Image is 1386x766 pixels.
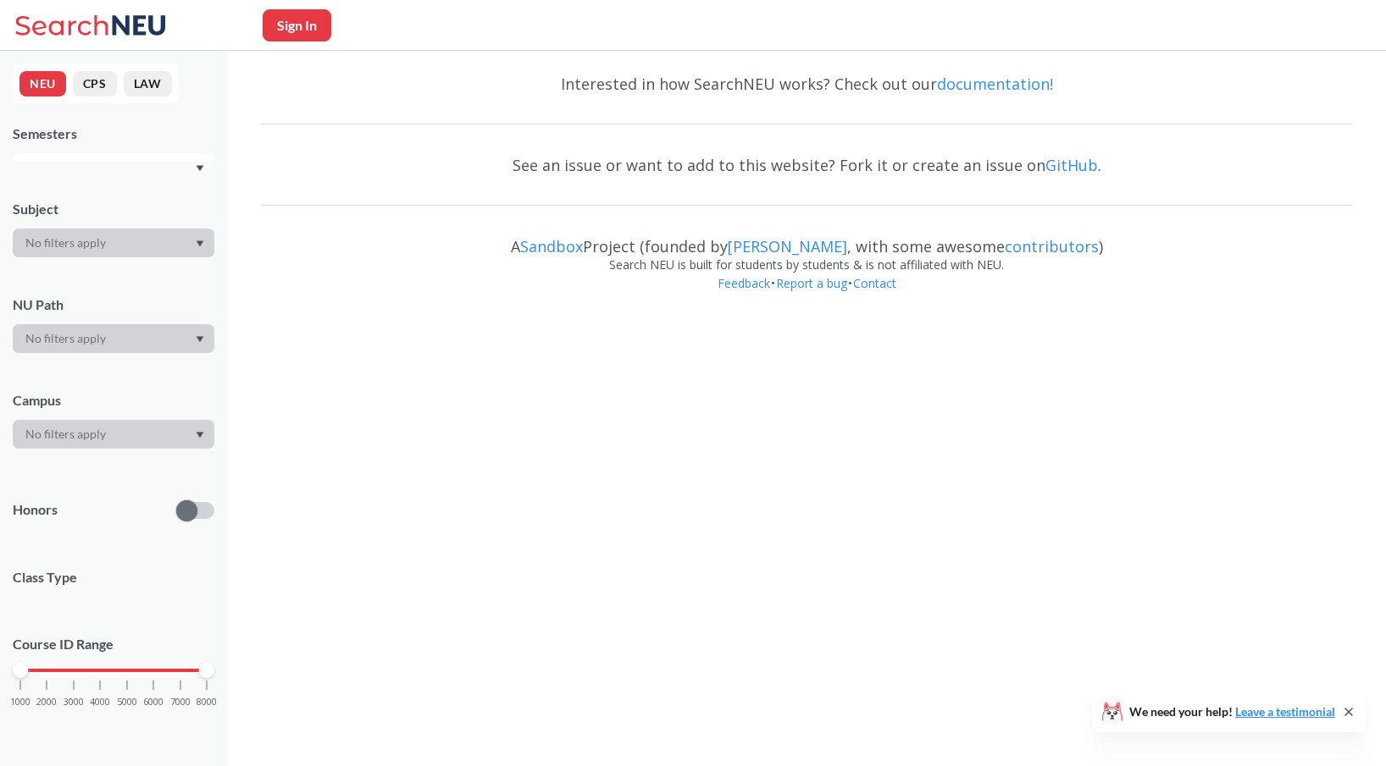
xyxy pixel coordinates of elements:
[1005,236,1099,256] a: contributors
[1129,706,1335,718] span: We need your help!
[13,391,214,410] div: Campus
[1235,704,1335,719] a: Leave a testimonial
[196,165,204,172] svg: Dropdown arrow
[261,256,1352,274] div: Search NEU is built for students by students & is not affiliated with NEU.
[937,74,1053,94] a: documentation!
[143,697,164,707] span: 6000
[10,697,30,707] span: 1000
[261,59,1352,108] div: Interested in how SearchNEU works? Check out our
[13,200,214,218] div: Subject
[261,274,1352,318] div: • •
[13,635,214,654] p: Course ID Range
[73,71,117,96] button: CPS
[170,697,191,707] span: 7000
[1045,155,1098,175] a: GitHub
[36,697,57,707] span: 2000
[90,697,110,707] span: 4000
[520,236,583,256] a: Sandbox
[124,71,172,96] button: LAW
[197,697,217,707] span: 8000
[13,295,214,314] div: NU Path
[261,141,1352,190] div: See an issue or want to add to this website? Fork it or create an issue on .
[64,697,84,707] span: 3000
[196,240,204,247] svg: Dropdown arrow
[13,229,214,257] div: Dropdown arrow
[13,420,214,449] div: Dropdown arrow
[13,124,214,143] div: Semesters
[13,324,214,353] div: Dropdown arrow
[728,236,847,256] a: [PERSON_NAME]
[263,9,331,41] button: Sign In
[775,275,848,291] a: Report a bug
[19,71,66,96] button: NEU
[196,336,204,343] svg: Dropdown arrow
[196,432,204,438] svg: Dropdown arrow
[717,275,771,291] a: Feedback
[13,568,214,587] span: Class Type
[852,275,897,291] a: Contact
[13,500,58,520] p: Honors
[117,697,137,707] span: 5000
[261,222,1352,256] div: A Project (founded by , with some awesome )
